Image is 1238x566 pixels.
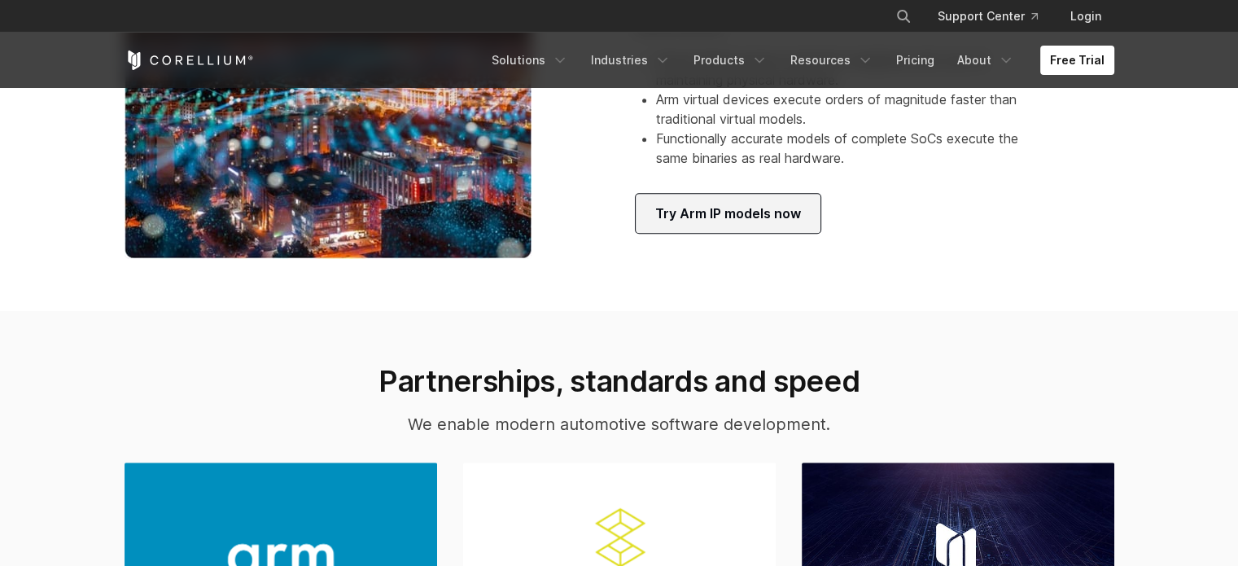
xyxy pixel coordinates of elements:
[125,50,254,70] a: Corellium Home
[781,46,883,75] a: Resources
[655,204,801,223] span: Try Arm IP models now
[482,46,578,75] a: Solutions
[636,194,820,233] a: Try Arm IP models now
[656,90,1052,129] li: Arm virtual devices execute orders of magnitude faster than traditional virtual models.
[889,2,918,31] button: Search
[1040,46,1114,75] a: Free Trial
[947,46,1024,75] a: About
[209,412,1029,437] p: We enable modern automotive software development.
[656,129,1052,168] li: Functionally accurate models of complete SoCs execute the same binaries as real hardware.
[925,2,1051,31] a: Support Center
[581,46,680,75] a: Industries
[209,363,1029,399] h2: Partnerships, standards and speed
[482,46,1114,75] div: Navigation Menu
[684,46,777,75] a: Products
[1057,2,1114,31] a: Login
[876,2,1114,31] div: Navigation Menu
[886,46,944,75] a: Pricing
